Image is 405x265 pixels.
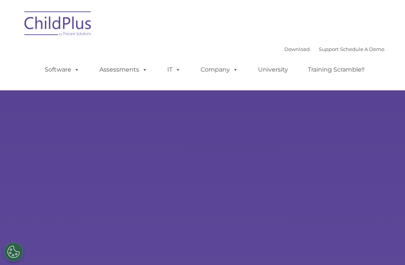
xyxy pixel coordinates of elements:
[4,243,23,261] button: Cookies Settings
[92,62,155,77] a: Assessments
[284,46,384,52] font: |
[300,62,372,77] a: Training Scramble!!
[193,62,246,77] a: Company
[21,6,96,43] img: ChildPlus by Procare Solutions
[340,46,384,52] a: Schedule A Demo
[250,62,295,77] a: University
[284,46,310,52] a: Download
[160,62,188,77] a: IT
[37,62,87,77] a: Software
[319,46,339,52] a: Support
